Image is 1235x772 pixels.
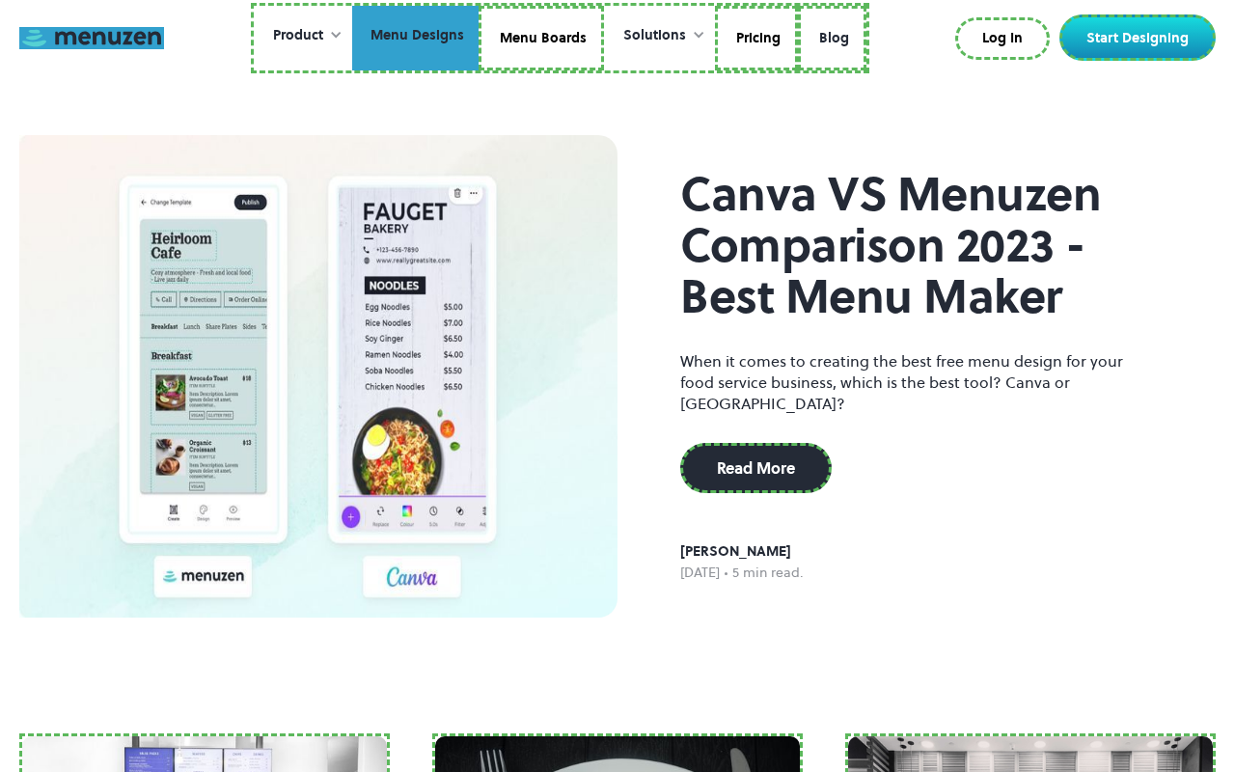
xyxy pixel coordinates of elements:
[604,6,715,66] div: Solutions
[732,563,804,584] div: 5 min read.
[352,6,479,71] a: Menu Designs
[955,17,1050,60] a: Log In
[1059,14,1216,61] a: Start Designing
[680,443,832,493] a: Read More
[717,460,795,476] div: Read More
[680,350,1153,414] p: When it comes to creating the best free menu design for your food service business, which is the ...
[254,6,352,66] div: Product
[273,25,323,46] div: Product
[680,563,720,584] div: [DATE]
[479,6,604,71] a: Menu Boards
[680,541,804,563] div: [PERSON_NAME]
[798,6,866,71] a: Blog
[680,169,1153,321] h1: Canva VS Menuzen Comparison 2023 - Best Menu Maker
[623,25,686,46] div: Solutions
[715,6,798,71] a: Pricing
